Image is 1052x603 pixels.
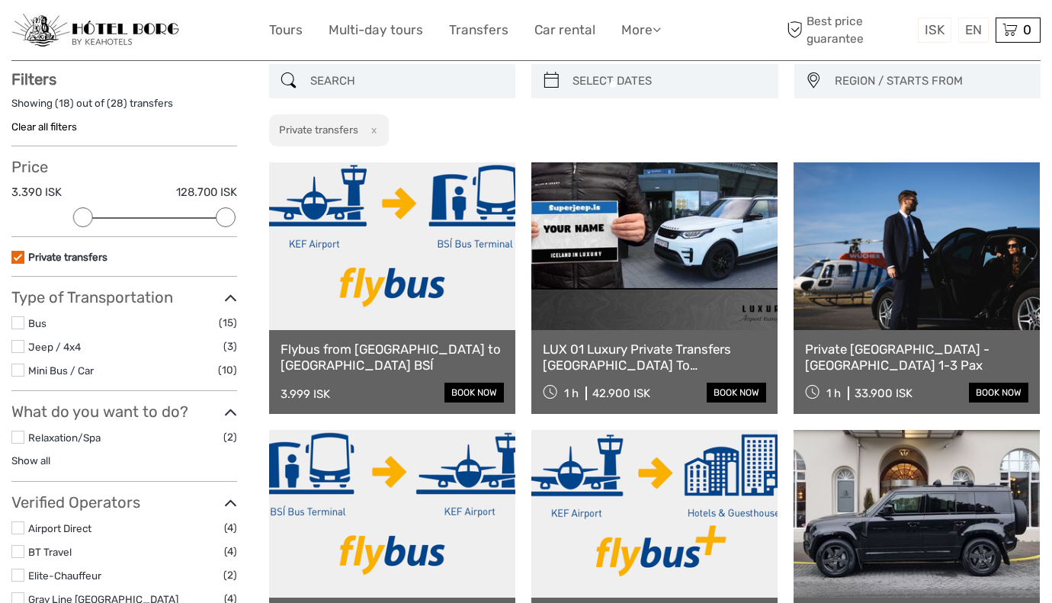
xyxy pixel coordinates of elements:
[223,428,237,446] span: (2)
[28,317,47,329] a: Bus
[11,403,237,421] h3: What do you want to do?
[564,386,579,400] span: 1 h
[304,68,508,95] input: SEARCH
[566,68,771,95] input: SELECT DATES
[11,14,179,47] img: 97-048fac7b-21eb-4351-ac26-83e096b89eb3_logo_small.jpg
[224,519,237,537] span: (4)
[11,184,62,200] label: 3.390 ISK
[28,546,72,558] a: BT Travel
[111,96,123,111] label: 28
[279,123,358,136] h2: Private transfers
[28,569,101,582] a: Elite-Chauffeur
[281,342,504,373] a: Flybus from [GEOGRAPHIC_DATA] to [GEOGRAPHIC_DATA] BSÍ
[958,18,989,43] div: EN
[444,383,504,403] a: book now
[28,522,91,534] a: Airport Direct
[543,342,766,373] a: LUX 01 Luxury Private Transfers [GEOGRAPHIC_DATA] To [GEOGRAPHIC_DATA]
[11,158,237,176] h3: Price
[28,364,94,377] a: Mini Bus / Car
[784,13,915,47] span: Best price guarantee
[329,19,423,41] a: Multi-day tours
[449,19,508,41] a: Transfers
[11,120,77,133] a: Clear all filters
[11,96,237,120] div: Showing ( ) out of ( ) transfers
[218,361,237,379] span: (10)
[28,341,81,353] a: Jeep / 4x4
[224,543,237,560] span: (4)
[219,314,237,332] span: (15)
[21,27,172,39] p: We're away right now. Please check back later!
[805,342,1028,373] a: Private [GEOGRAPHIC_DATA] - [GEOGRAPHIC_DATA] 1-3 Pax
[828,69,1034,94] button: REGION / STARTS FROM
[1021,22,1034,37] span: 0
[11,493,237,512] h3: Verified Operators
[175,24,194,42] button: Open LiveChat chat widget
[281,387,330,401] div: 3.999 ISK
[11,454,50,467] a: Show all
[11,288,237,306] h3: Type of Transportation
[223,338,237,355] span: (3)
[59,96,70,111] label: 18
[969,383,1028,403] a: book now
[223,566,237,584] span: (2)
[707,383,766,403] a: book now
[826,386,841,400] span: 1 h
[592,386,650,400] div: 42.900 ISK
[855,386,912,400] div: 33.900 ISK
[28,431,101,444] a: Relaxation/Spa
[11,70,56,88] strong: Filters
[534,19,595,41] a: Car rental
[28,251,107,263] a: Private transfers
[269,19,303,41] a: Tours
[176,184,237,200] label: 128.700 ISK
[925,22,945,37] span: ISK
[361,122,381,138] button: x
[621,19,661,41] a: More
